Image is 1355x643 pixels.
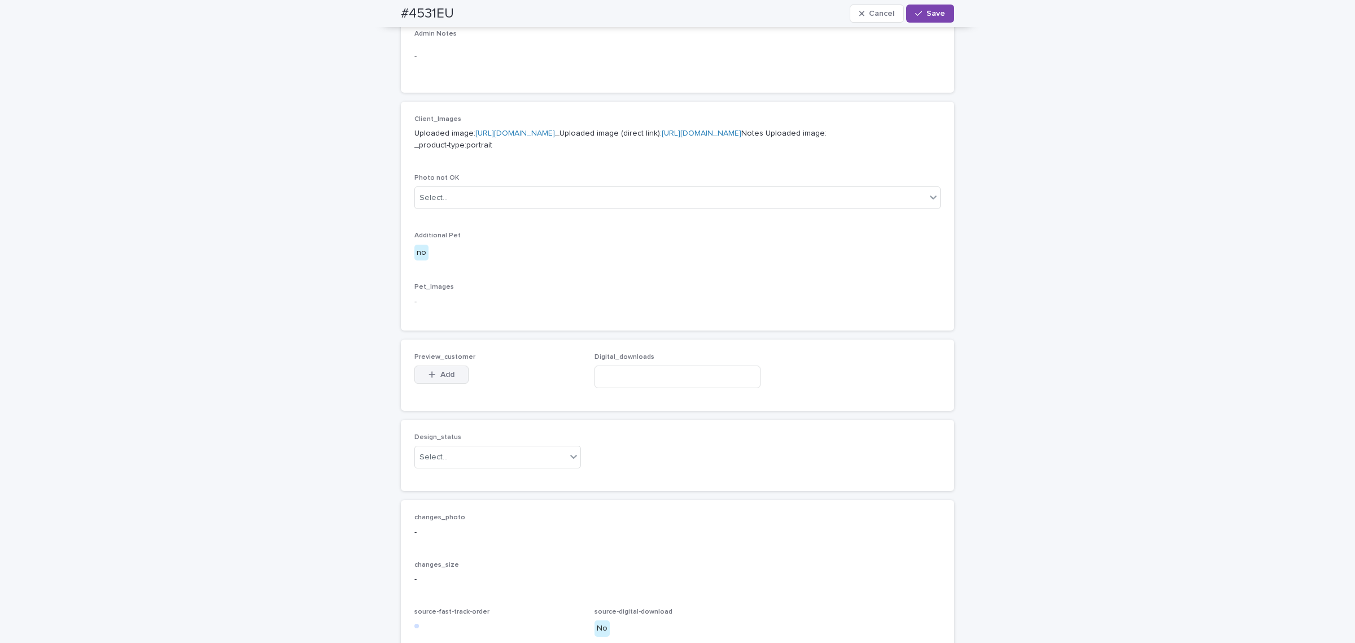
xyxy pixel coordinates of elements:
span: Pet_Images [414,284,454,290]
span: source-fast-track-order [414,609,489,615]
p: - [414,50,941,62]
a: [URL][DOMAIN_NAME] [662,129,741,137]
div: Select... [419,451,448,463]
span: Add [440,371,454,379]
a: [URL][DOMAIN_NAME] [475,129,555,137]
button: Add [414,366,469,384]
h2: #4531EU [401,6,454,22]
p: - [414,527,941,538]
span: changes_photo [414,514,465,521]
span: Design_status [414,434,461,441]
button: Cancel [850,5,904,23]
span: source-digital-download [595,609,672,615]
span: Save [926,10,945,18]
span: Digital_downloads [595,354,654,360]
div: No [595,620,610,637]
p: Uploaded image: _Uploaded image (direct link): Notes Uploaded image: _product-type:portrait [414,128,941,151]
p: - [414,574,941,585]
p: - [414,296,941,308]
span: Client_Images [414,116,461,123]
span: Cancel [869,10,894,18]
span: Photo not OK [414,175,459,181]
span: Additional Pet [414,232,461,239]
span: Admin Notes [414,31,457,37]
span: Preview_customer [414,354,475,360]
div: no [414,245,429,261]
div: Select... [419,192,448,204]
button: Save [906,5,954,23]
span: changes_size [414,562,459,568]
